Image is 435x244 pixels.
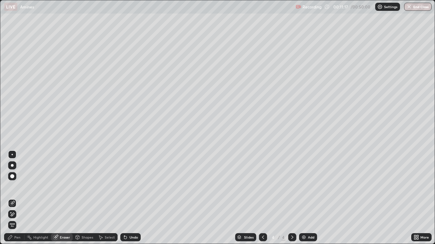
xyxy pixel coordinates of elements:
div: 4 [270,235,277,239]
img: add-slide-button [301,235,307,240]
div: 4 [281,234,285,240]
div: / [278,235,280,239]
img: end-class-cross [406,4,412,9]
p: Settings [384,5,397,8]
div: Select [105,236,115,239]
div: Add [308,236,314,239]
div: Pen [14,236,20,239]
button: End Class [404,3,432,11]
div: Eraser [60,236,70,239]
span: Erase all [8,223,16,227]
div: More [420,236,429,239]
div: Shapes [82,236,93,239]
p: Recording [302,4,321,9]
div: Slides [244,236,254,239]
div: Undo [129,236,138,239]
img: recording.375f2c34.svg [296,4,301,9]
img: class-settings-icons [377,4,383,9]
p: LIVE [6,4,15,9]
p: Amines [20,4,34,9]
div: Highlight [33,236,48,239]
